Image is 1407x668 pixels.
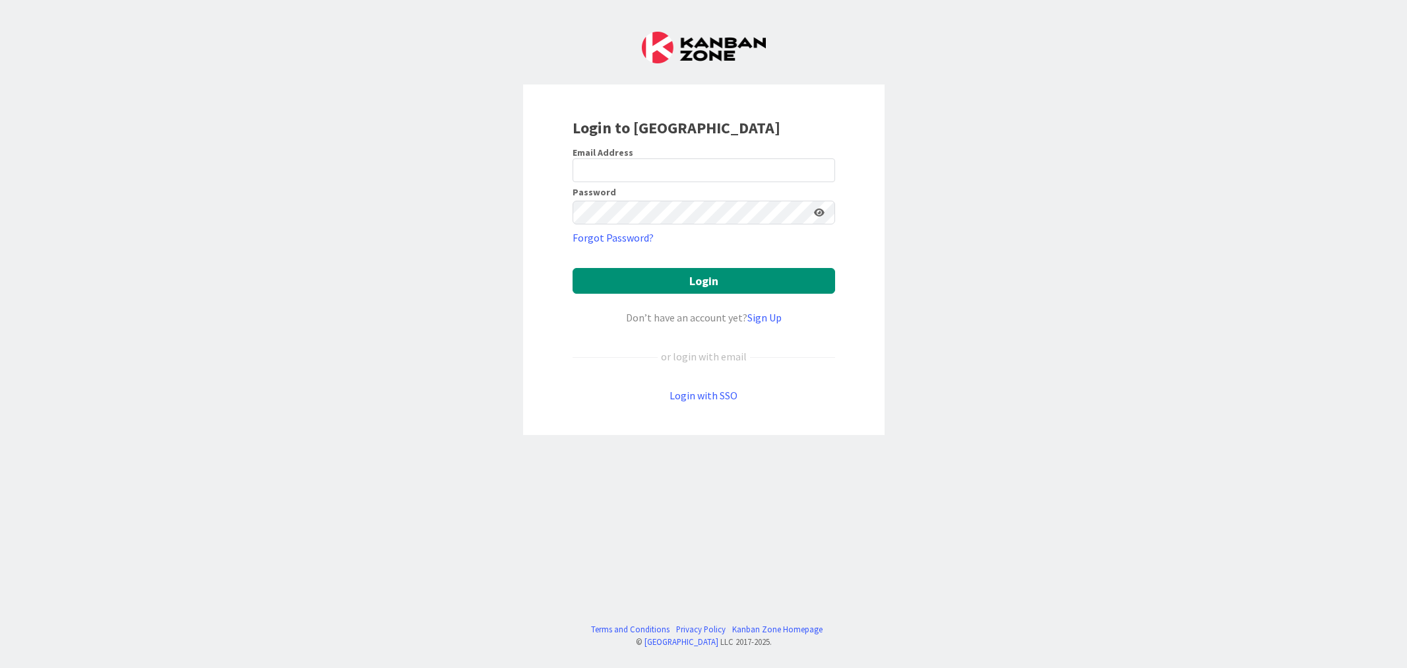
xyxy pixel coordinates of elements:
a: [GEOGRAPHIC_DATA] [644,636,718,647]
a: Kanban Zone Homepage [732,623,823,636]
a: Forgot Password? [573,230,654,246]
label: Email Address [573,147,633,158]
div: or login with email [658,349,750,364]
div: © LLC 2017- 2025 . [584,636,823,648]
a: Sign Up [747,311,782,324]
img: Kanban Zone [642,32,766,63]
label: Password [573,187,616,197]
b: Login to [GEOGRAPHIC_DATA] [573,117,780,138]
a: Terms and Conditions [591,623,670,636]
div: Don’t have an account yet? [573,310,835,325]
a: Privacy Policy [676,623,726,636]
button: Login [573,268,835,294]
a: Login with SSO [670,389,737,402]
